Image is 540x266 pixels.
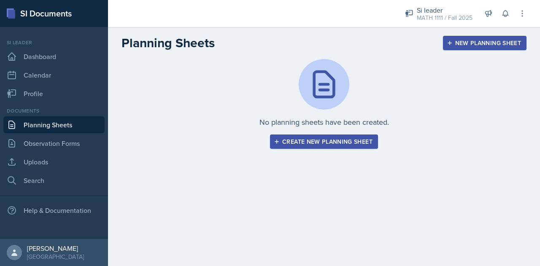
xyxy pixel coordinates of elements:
[417,13,472,22] div: MATH 1111 / Fall 2025
[27,253,84,261] div: [GEOGRAPHIC_DATA]
[3,85,105,102] a: Profile
[3,153,105,170] a: Uploads
[448,40,521,46] div: New Planning Sheet
[443,36,526,50] button: New Planning Sheet
[417,5,472,15] div: Si leader
[3,48,105,65] a: Dashboard
[121,35,215,51] h2: Planning Sheets
[270,134,378,149] button: Create new planning sheet
[3,116,105,133] a: Planning Sheets
[3,135,105,152] a: Observation Forms
[275,138,373,145] div: Create new planning sheet
[3,107,105,115] div: Documents
[27,244,84,253] div: [PERSON_NAME]
[3,172,105,189] a: Search
[3,202,105,219] div: Help & Documentation
[3,39,105,46] div: Si leader
[259,116,389,128] p: No planning sheets have been created.
[3,67,105,83] a: Calendar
